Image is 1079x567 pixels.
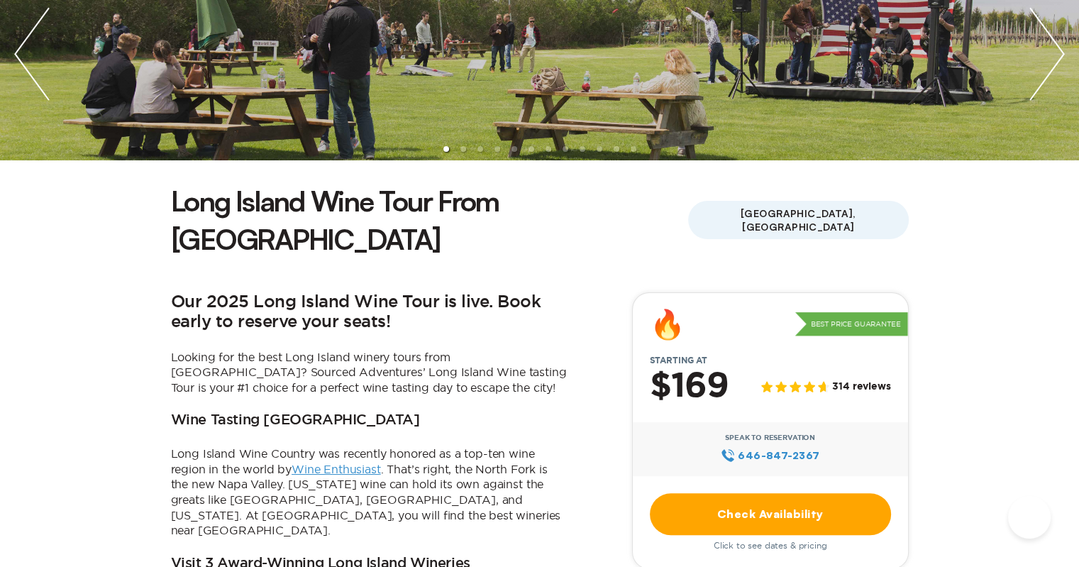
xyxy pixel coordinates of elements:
[546,146,551,152] li: slide item 7
[563,146,568,152] li: slide item 8
[631,146,636,152] li: slide item 12
[714,541,827,551] span: Click to see dates & pricing
[832,381,890,393] span: 314 reviews
[597,146,602,152] li: slide item 10
[511,146,517,152] li: slide item 5
[477,146,483,152] li: slide item 3
[494,146,500,152] li: slide item 4
[738,448,819,463] span: 646‍-847‍-2367
[614,146,619,152] li: slide item 11
[650,493,891,535] a: Check Availability
[633,356,724,365] span: Starting at
[171,182,688,258] h1: Long Island Wine Tour From [GEOGRAPHIC_DATA]
[171,412,420,429] h3: Wine Tasting [GEOGRAPHIC_DATA]
[650,310,685,338] div: 🔥
[292,463,381,475] a: Wine Enthusiast
[721,448,819,463] a: 646‍-847‍-2367
[171,446,568,539] p: Long Island Wine Country was recently honored as a top-ten wine region in the world by . That’s r...
[725,434,815,442] span: Speak to Reservation
[460,146,466,152] li: slide item 2
[171,292,568,333] h2: Our 2025 Long Island Wine Tour is live. Book early to reserve your seats!
[1008,496,1051,539] iframe: Help Scout Beacon - Open
[443,146,449,152] li: slide item 1
[795,312,908,336] p: Best Price Guarantee
[171,350,568,396] p: Looking for the best Long Island winery tours from [GEOGRAPHIC_DATA]? Sourced Adventures’ Long Is...
[580,146,585,152] li: slide item 9
[529,146,534,152] li: slide item 6
[650,368,729,405] h2: $169
[688,201,909,239] span: [GEOGRAPHIC_DATA], [GEOGRAPHIC_DATA]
